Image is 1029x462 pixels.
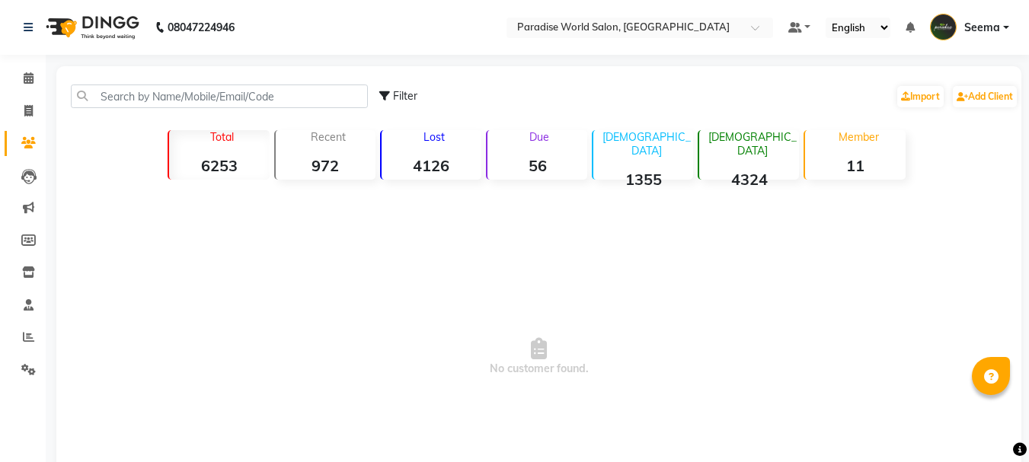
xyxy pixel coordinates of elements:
strong: 6253 [169,156,269,175]
span: Filter [393,89,417,103]
p: Member [811,130,905,144]
p: Due [491,130,587,144]
p: Total [175,130,269,144]
strong: 1355 [593,170,693,189]
a: Import [897,86,944,107]
p: Recent [282,130,375,144]
strong: 972 [276,156,375,175]
span: Seema [964,20,1000,36]
p: [DEMOGRAPHIC_DATA] [599,130,693,158]
strong: 11 [805,156,905,175]
a: Add Client [953,86,1017,107]
strong: 56 [487,156,587,175]
iframe: chat widget [965,401,1014,447]
p: Lost [388,130,481,144]
b: 08047224946 [168,6,235,49]
strong: 4324 [699,170,799,189]
input: Search by Name/Mobile/Email/Code [71,84,368,108]
img: logo [39,6,143,49]
p: [DEMOGRAPHIC_DATA] [705,130,799,158]
strong: 4126 [382,156,481,175]
img: Seema [930,14,957,40]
